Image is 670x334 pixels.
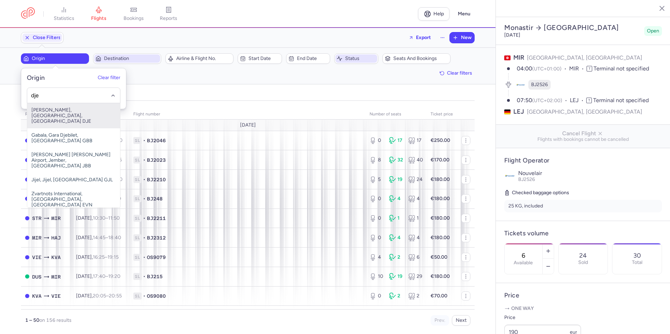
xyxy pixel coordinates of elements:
span: Habib Bourguiba, Monastir, Tunisia [32,234,42,242]
strong: €180.00 [431,196,450,202]
span: Export [416,35,431,40]
div: 4 [389,195,403,202]
time: 18:40 [108,235,121,241]
div: 19 [389,273,403,280]
h4: Tickets volume [504,229,662,237]
span: MIR [513,54,524,61]
span: Airline & Flight No. [176,56,231,61]
div: 10 [370,273,384,280]
span: CLOSED [25,216,29,220]
div: 5 [370,176,384,183]
p: One way [504,305,662,312]
span: T [587,66,592,71]
p: Total [632,260,642,265]
div: 0 [370,137,384,144]
a: flights [81,6,116,22]
span: on 156 results [39,317,72,323]
div: 17 [408,137,422,144]
button: End date [286,53,330,64]
span: Megas Alexandros International, Kavallári, Greece [51,253,61,261]
span: [DATE] [240,122,256,128]
span: (UTC+02:00) [532,98,562,104]
button: Prev. [431,315,449,326]
span: Megas Alexandros International, Kavallári, Greece [32,292,42,300]
span: [DATE], [76,235,121,241]
strong: €250.00 [431,137,450,143]
span: Clear filters [447,70,472,76]
span: BJ2046 [147,137,166,144]
span: 1L [133,195,142,202]
span: Cancel Flight [501,130,665,137]
time: 20:55 [109,293,122,299]
span: BJ2211 [147,215,166,222]
strong: €170.00 [431,157,449,163]
th: number of seats [365,109,426,120]
div: 32 [389,157,403,164]
label: Price [504,313,581,322]
span: Flights with bookings cannot be cancelled [501,137,665,142]
span: [GEOGRAPHIC_DATA], [GEOGRAPHIC_DATA] [527,54,642,61]
p: Nouvelair [518,170,662,176]
a: reports [151,6,186,22]
span: Zvartnots International, [GEOGRAPHIC_DATA], [GEOGRAPHIC_DATA] EVN [27,187,120,212]
div: 6 [408,254,422,261]
span: New [461,35,471,40]
span: 1L [133,293,142,299]
span: CLOSED [25,236,29,240]
span: [DATE], [76,273,120,279]
span: CLOSED [25,197,29,201]
span: Origin [32,56,87,61]
span: Gabala, Gara Djebilet, [GEOGRAPHIC_DATA] GBB [27,128,120,148]
span: OS9080 [147,293,166,299]
th: route [21,109,72,120]
span: – [93,215,120,221]
span: End date [297,56,328,61]
span: [PERSON_NAME], [GEOGRAPHIC_DATA], [GEOGRAPHIC_DATA] DJE [27,103,120,128]
button: Airline & Flight No. [165,53,233,64]
time: 07:50 [517,97,532,104]
span: • [143,254,146,261]
span: CLOSED [25,177,29,182]
span: [GEOGRAPHIC_DATA], [GEOGRAPHIC_DATA] [527,107,642,116]
span: Düsseldorf International Airport, Düsseldorf, Germany [32,273,42,281]
span: Seats and bookings [393,56,448,61]
span: BJ2210 [147,176,166,183]
span: CLOSED [25,294,29,298]
button: Export [404,32,435,43]
th: Ticket price [426,109,457,120]
span: 1L [133,254,142,261]
div: 29 [408,273,422,280]
span: Close Filters [33,35,61,40]
time: 16:25 [93,254,105,260]
span: Vienna International, Vienna, Austria [51,292,61,300]
button: Status [334,53,378,64]
span: BJ2312 [147,234,166,241]
span: • [143,215,146,222]
div: 17 [389,137,403,144]
span: Destination [104,56,159,61]
span: • [143,137,146,144]
button: Menu [454,7,475,21]
span: Habib Bourguiba, Monastir, Tunisia [51,273,61,281]
div: 4 [370,254,384,261]
time: 10:30 [93,215,105,221]
span: • [143,157,146,164]
span: – [93,254,119,260]
span: bookings [124,15,144,22]
div: 2 [389,254,403,261]
strong: €180.00 [431,176,450,182]
span: BJ2526 [518,176,535,182]
div: 2 [389,293,403,299]
time: 11:50 [108,215,120,221]
span: CLOSED [25,158,29,162]
button: Clear filter [98,75,120,81]
a: Help [418,7,449,21]
span: – [93,235,121,241]
strong: €180.00 [431,235,450,241]
strong: €180.00 [431,215,450,221]
th: Flight number [129,109,365,120]
span: Vienna International, Vienna, Austria [32,253,42,261]
div: 8 [370,157,384,164]
span: BJ248 [147,195,163,202]
button: Next [452,315,470,326]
